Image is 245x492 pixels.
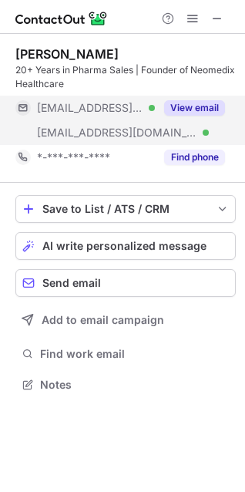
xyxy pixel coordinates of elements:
[42,240,206,252] span: AI write personalized message
[37,126,197,140] span: [EMAIL_ADDRESS][DOMAIN_NAME]
[37,101,143,115] span: [EMAIL_ADDRESS][DOMAIN_NAME]
[40,378,230,392] span: Notes
[15,46,119,62] div: [PERSON_NAME]
[42,203,209,215] div: Save to List / ATS / CRM
[164,100,225,116] button: Reveal Button
[15,195,236,223] button: save-profile-one-click
[15,232,236,260] button: AI write personalized message
[15,269,236,297] button: Send email
[15,343,236,365] button: Find work email
[42,277,101,289] span: Send email
[15,9,108,28] img: ContactOut v5.3.10
[15,63,236,91] div: 20+ Years in Pharma Sales | Founder of Neomedix Healthcare
[164,150,225,165] button: Reveal Button
[15,374,236,396] button: Notes
[40,347,230,361] span: Find work email
[42,314,164,326] span: Add to email campaign
[15,306,236,334] button: Add to email campaign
